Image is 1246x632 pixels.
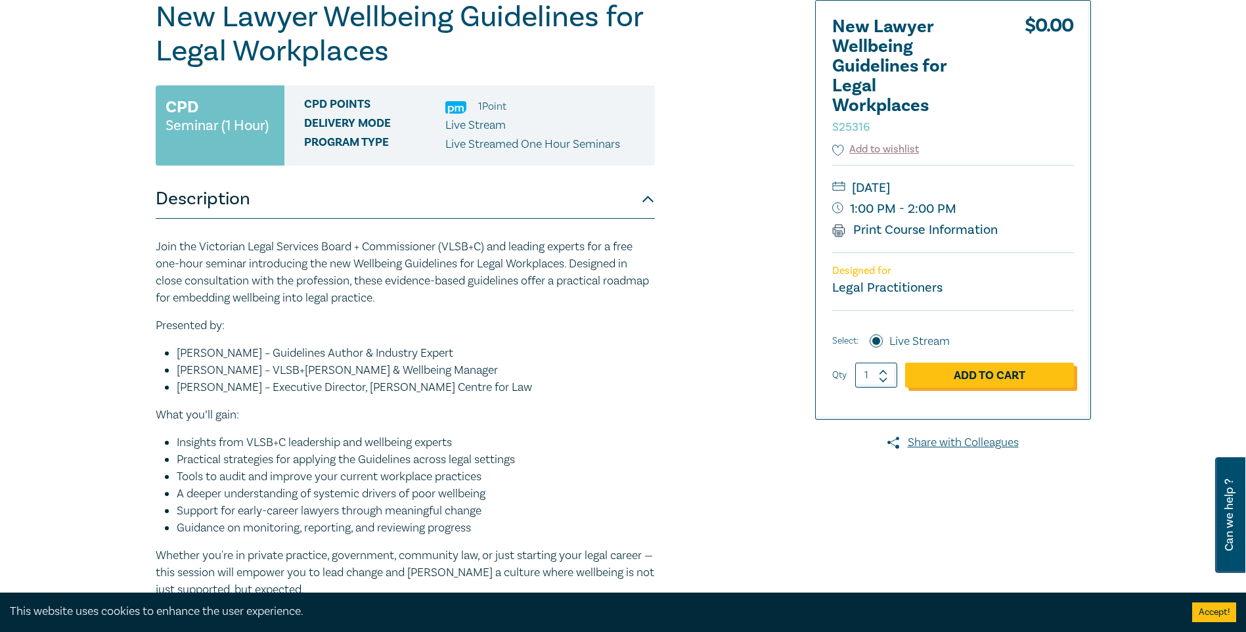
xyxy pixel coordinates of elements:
p: Join the Victorian Legal Services Board + Commissioner (VLSB+C) and leading experts for a free on... [156,238,655,307]
li: Guidance on monitoring, reporting, and reviewing progress [177,520,655,537]
h2: New Lawyer Wellbeing Guidelines for Legal Workplaces [832,17,977,135]
label: Live Stream [889,333,950,350]
span: Live Stream [445,118,506,133]
a: Add to Cart [905,363,1074,388]
span: Delivery Mode [304,117,445,134]
small: Legal Practitioners [832,279,943,296]
li: [PERSON_NAME] – Guidelines Author & Industry Expert [177,345,655,362]
li: [PERSON_NAME] – Executive Director, [PERSON_NAME] Centre for Law [177,379,655,396]
img: Practice Management & Business Skills [445,101,466,114]
li: Practical strategies for applying the Guidelines across legal settings [177,451,655,468]
div: $ 0.00 [1025,17,1074,142]
span: Select: [832,334,858,348]
small: 1:00 PM - 2:00 PM [832,198,1074,219]
p: Designed for [832,265,1074,277]
button: Accept cookies [1192,602,1236,622]
p: Whether you're in private practice, government, community law, or just starting your legal career... [156,547,655,598]
a: Share with Colleagues [815,434,1091,451]
div: This website uses cookies to enhance the user experience. [10,603,1172,620]
input: 1 [855,363,897,388]
button: Description [156,179,655,219]
li: A deeper understanding of systemic drivers of poor wellbeing [177,485,655,503]
span: CPD Points [304,98,445,115]
span: Program type [304,136,445,153]
li: Support for early-career lawyers through meaningful change [177,503,655,520]
li: 1 Point [478,98,506,115]
p: What you’ll gain: [156,407,655,424]
small: [DATE] [832,177,1074,198]
button: Add to wishlist [832,142,920,157]
a: Print Course Information [832,221,998,238]
p: Presented by: [156,317,655,334]
li: [PERSON_NAME] – VLSB+[PERSON_NAME] & Wellbeing Manager [177,362,655,379]
small: S25316 [832,120,870,135]
small: Seminar (1 Hour) [166,119,269,132]
li: Tools to audit and improve your current workplace practices [177,468,655,485]
h3: CPD [166,95,198,119]
span: Can we help ? [1223,465,1235,565]
label: Qty [832,368,847,382]
p: Live Streamed One Hour Seminars [445,136,620,153]
li: Insights from VLSB+C leadership and wellbeing experts [177,434,655,451]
